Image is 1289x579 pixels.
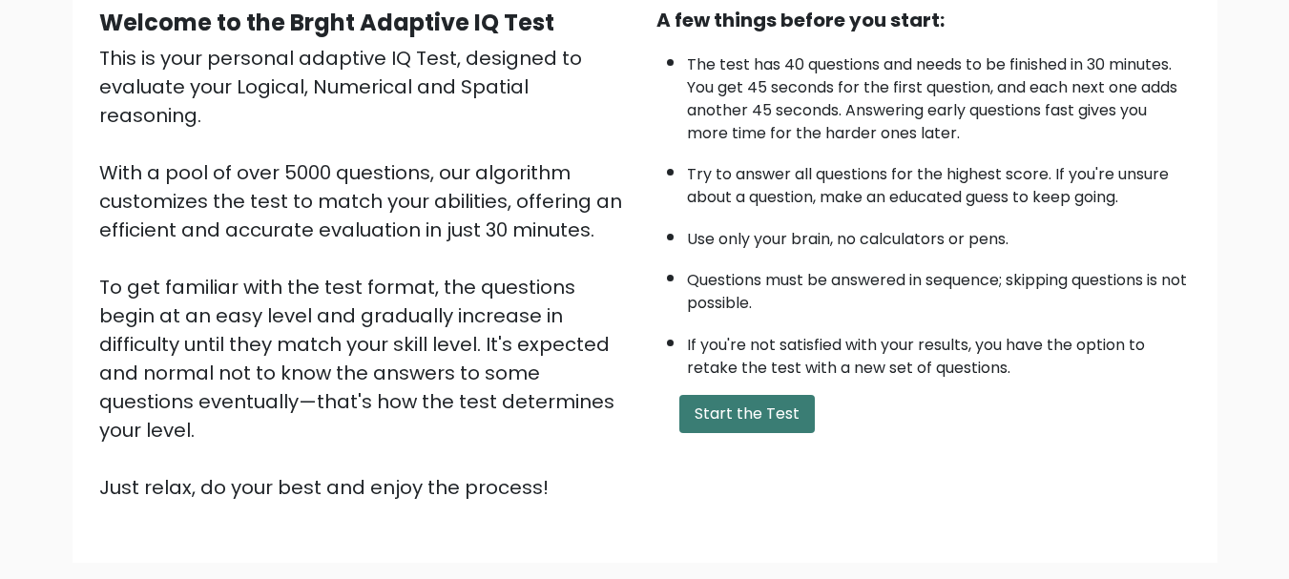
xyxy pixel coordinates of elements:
[99,7,554,38] b: Welcome to the Brght Adaptive IQ Test
[687,324,1191,380] li: If you're not satisfied with your results, you have the option to retake the test with a new set ...
[687,154,1191,209] li: Try to answer all questions for the highest score. If you're unsure about a question, make an edu...
[679,395,815,433] button: Start the Test
[687,44,1191,145] li: The test has 40 questions and needs to be finished in 30 minutes. You get 45 seconds for the firs...
[687,218,1191,251] li: Use only your brain, no calculators or pens.
[687,259,1191,315] li: Questions must be answered in sequence; skipping questions is not possible.
[99,44,634,502] div: This is your personal adaptive IQ Test, designed to evaluate your Logical, Numerical and Spatial ...
[656,6,1191,34] div: A few things before you start:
